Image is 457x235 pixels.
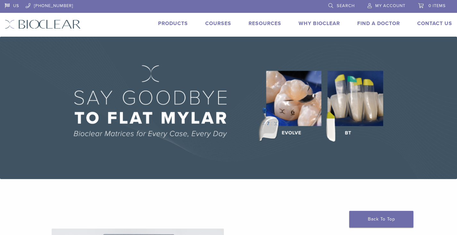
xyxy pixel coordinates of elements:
[417,20,452,27] a: Contact Us
[357,20,400,27] a: Find A Doctor
[5,20,81,29] img: Bioclear
[428,3,446,8] span: 0 items
[375,3,405,8] span: My Account
[249,20,281,27] a: Resources
[349,211,413,228] a: Back To Top
[158,20,188,27] a: Products
[299,20,340,27] a: Why Bioclear
[205,20,231,27] a: Courses
[337,3,355,8] span: Search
